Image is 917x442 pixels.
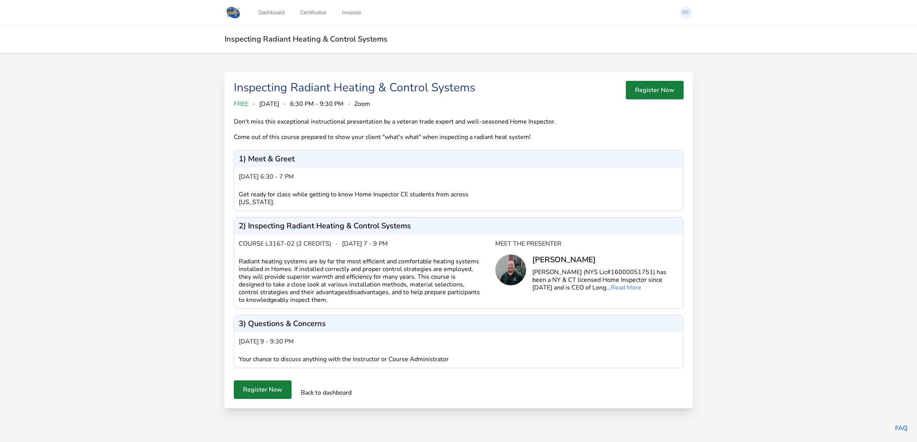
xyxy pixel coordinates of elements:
img: Chris Long [495,254,526,285]
span: [DATE] 7 - 9 pm [342,239,388,248]
div: Get ready for class while getting to know Home Inspector CE students from across [US_STATE]. [239,191,495,206]
span: FREE [234,99,248,109]
p: 1) Meet & Greet [239,155,295,163]
span: [DATE] 9 - 9:30 pm [239,337,294,346]
a: Read More [611,283,641,292]
p: 2) Inspecting Radiant Heating & Control Systems [239,222,411,230]
span: · [253,99,255,109]
span: [DATE] 6:30 - 7 pm [239,172,294,181]
button: Register Now [626,81,684,99]
img: Rudolph Edwards [680,6,692,18]
p: 3) Questions & Concerns [239,320,326,328]
button: Register Now [234,380,292,399]
a: FAQ [895,424,908,432]
a: Back to dashboard [301,388,352,397]
span: · [348,99,350,109]
div: Radiant heating systems are by far the most efficient and comfortable heating systems installed i... [239,258,495,304]
span: · [336,239,337,248]
span: · [284,99,285,109]
div: Inspecting Radiant Heating & Control Systems [234,81,475,95]
div: Meet the Presenter [495,239,679,248]
span: Zoom [354,99,370,109]
div: Don't miss this exceptional instructional presentation by a veteran trade expert and well-seasone... [234,118,571,141]
div: Your chance to discuss anything with the Instructor or Course Administrator [239,355,495,363]
img: Logo [225,5,242,19]
span: Course L3167-02 (2 credits) [239,239,331,248]
p: [PERSON_NAME] (NYS Lic#16000051751) has been a NY & CT licensed Home Inspector since [DATE] and i... [532,268,679,291]
div: [PERSON_NAME] [532,254,679,265]
span: [DATE] [259,99,279,109]
h2: Inspecting Radiant Heating & Control Systems [225,34,693,44]
span: 6:30 PM - 9:30 PM [290,99,344,109]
